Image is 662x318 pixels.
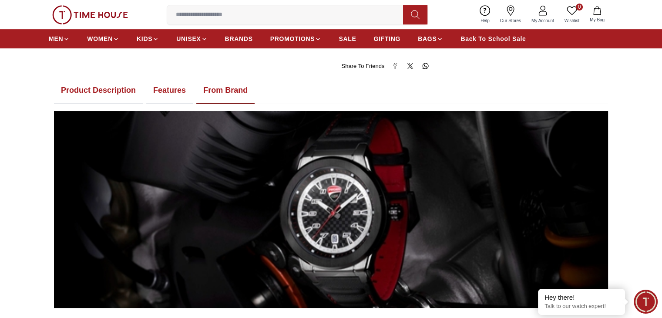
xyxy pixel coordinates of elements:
[418,34,437,43] span: BAGS
[87,31,119,47] a: WOMEN
[460,31,526,47] a: Back To School Sale
[137,34,152,43] span: KIDS
[528,17,558,24] span: My Account
[475,3,495,26] a: Help
[176,34,201,43] span: UNISEX
[495,3,526,26] a: Our Stores
[418,31,443,47] a: BAGS
[225,31,253,47] a: BRANDS
[49,34,63,43] span: MEN
[373,34,400,43] span: GIFTING
[576,3,583,10] span: 0
[225,34,253,43] span: BRANDS
[544,303,618,310] p: Talk to our watch expert!
[585,4,610,25] button: My Bag
[270,34,315,43] span: PROMOTIONS
[339,34,356,43] span: SALE
[559,3,585,26] a: 0Wishlist
[460,34,526,43] span: Back To School Sale
[373,31,400,47] a: GIFTING
[176,31,207,47] a: UNISEX
[49,31,70,47] a: MEN
[544,293,618,302] div: Hey there!
[52,5,128,24] img: ...
[196,77,255,104] button: From Brand
[339,31,356,47] a: SALE
[497,17,524,24] span: Our Stores
[342,62,385,71] span: Share To Friends
[634,290,658,314] div: Chat Widget
[54,111,608,308] img: Ducati
[270,31,322,47] a: PROMOTIONS
[477,17,493,24] span: Help
[146,77,193,104] button: Features
[87,34,113,43] span: WOMEN
[137,31,159,47] a: KIDS
[54,77,143,104] button: Product Description
[586,17,608,23] span: My Bag
[561,17,583,24] span: Wishlist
